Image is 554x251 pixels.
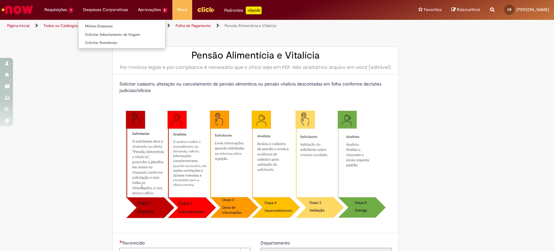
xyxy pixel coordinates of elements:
ul: Trilhas de página [5,20,364,32]
label: Somente leitura - Departamento [260,240,291,246]
img: click_logo_yellow_360x200.png [197,5,215,14]
span: Rascunhos [457,7,480,13]
a: Solicitar Adiantamento de Viagem [79,31,165,38]
span: [PERSON_NAME] [516,7,549,12]
p: +GenAi [246,7,262,14]
span: 2 [162,7,168,13]
span: Requisições [44,7,67,13]
a: Rascunhos [451,7,480,13]
div: Padroniza [224,7,262,14]
span: 1 [68,7,73,13]
span: VR [507,7,511,12]
p: Solicitar cadastro, alteração ou cancelamento de pensão alimentícia ou pensão vitalícia descontad... [119,81,392,94]
div: Por motivos legais e por compliance é necessário que o ofício seja em PDF. Não aceitamos arquivo ... [119,64,392,71]
img: ServiceNow [1,3,34,16]
a: Pensão Alimentícia e Vitalícia [225,23,276,28]
span: Somente leitura - Departamento [260,240,291,246]
h2: Pensão Alimentícia e Vitalícia [119,50,392,61]
a: Todos os Catálogos [43,23,78,28]
span: Aprovações [138,7,161,13]
span: Favoritos [424,7,442,13]
a: Folha de Pagamento [176,23,211,28]
span: Necessários - Favorecido [122,240,146,246]
a: Minhas Despesas [79,23,165,30]
a: Página inicial [7,23,30,28]
ul: Despesas Corporativas [78,20,166,48]
span: Despesas Corporativas [83,7,128,13]
a: Solicitar Reembolso [79,39,165,46]
span: Necessários [119,240,122,243]
span: More [177,7,187,13]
